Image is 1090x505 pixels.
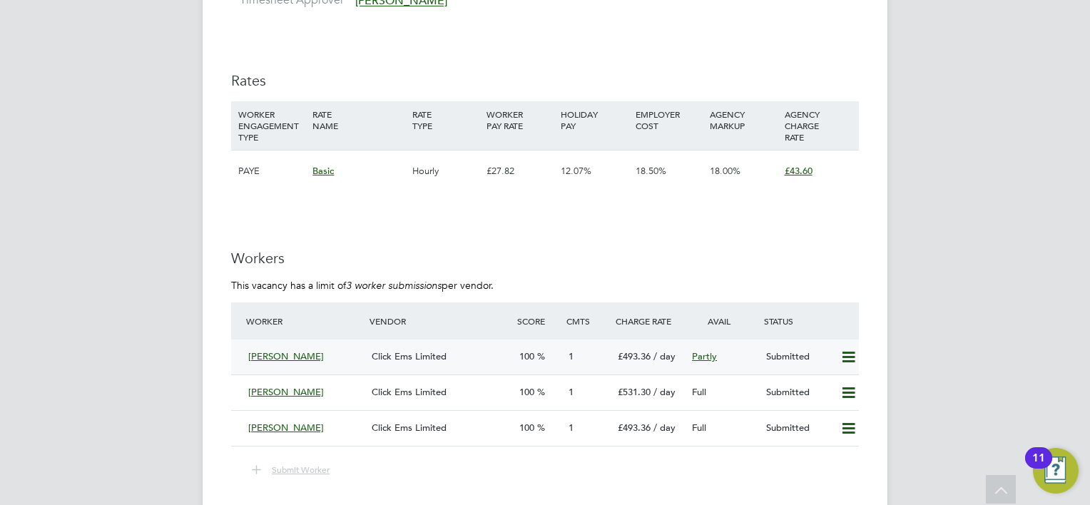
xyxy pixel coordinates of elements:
span: 1 [569,386,574,398]
span: 1 [569,350,574,362]
div: RATE TYPE [409,101,483,138]
span: £493.36 [618,350,651,362]
span: [PERSON_NAME] [248,350,324,362]
span: [PERSON_NAME] [248,422,324,434]
span: £531.30 [618,386,651,398]
em: 3 worker submissions [346,279,442,292]
span: 100 [519,386,534,398]
div: Submitted [760,381,835,404]
div: Status [760,308,859,334]
div: Avail [686,308,760,334]
div: Submitted [760,417,835,440]
div: AGENCY MARKUP [706,101,780,138]
div: WORKER PAY RATE [483,101,557,138]
span: / day [653,422,676,434]
h3: Workers [231,249,859,267]
span: Full [692,386,706,398]
button: Submit Worker [242,461,341,479]
span: £493.36 [618,422,651,434]
div: Charge Rate [612,308,686,334]
span: Full [692,422,706,434]
span: / day [653,350,676,362]
span: 100 [519,350,534,362]
div: PAYE [235,151,309,192]
div: Worker [243,308,366,334]
span: / day [653,386,676,398]
div: Cmts [563,308,612,334]
h3: Rates [231,71,859,90]
p: This vacancy has a limit of per vendor. [231,279,859,292]
div: AGENCY CHARGE RATE [781,101,855,150]
span: 1 [569,422,574,434]
span: Basic [312,165,334,177]
span: Click Ems Limited [372,386,447,398]
button: Open Resource Center, 11 new notifications [1033,448,1079,494]
span: Click Ems Limited [372,422,447,434]
span: 18.00% [710,165,740,177]
span: £43.60 [785,165,813,177]
div: Score [514,308,563,334]
div: WORKER ENGAGEMENT TYPE [235,101,309,150]
div: 11 [1032,458,1045,476]
span: 12.07% [561,165,591,177]
span: 18.50% [636,165,666,177]
div: RATE NAME [309,101,408,138]
div: £27.82 [483,151,557,192]
span: Partly [692,350,717,362]
div: HOLIDAY PAY [557,101,631,138]
span: [PERSON_NAME] [248,386,324,398]
span: Submit Worker [272,464,330,475]
span: 100 [519,422,534,434]
div: Hourly [409,151,483,192]
span: Click Ems Limited [372,350,447,362]
div: Submitted [760,345,835,369]
div: EMPLOYER COST [632,101,706,138]
div: Vendor [366,308,514,334]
